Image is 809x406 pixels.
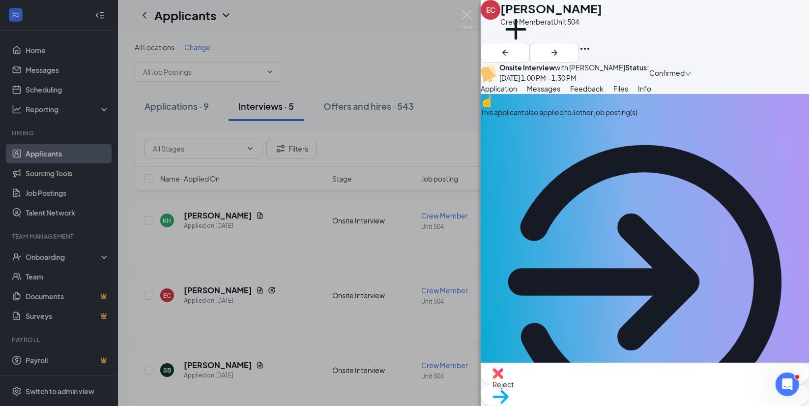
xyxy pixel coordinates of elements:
[500,17,602,27] div: Crew Member at Unit 504
[579,43,591,55] svg: Ellipses
[625,62,649,83] div: Status :
[492,379,797,390] span: Reject
[530,43,579,62] button: ArrowRight
[500,14,531,56] button: PlusAdd a tag
[486,5,495,15] div: EC
[499,72,625,83] div: [DATE] 1:00 PM - 1:30 PM
[776,373,799,396] iframe: Intercom live chat
[570,84,604,93] span: Feedback
[549,47,560,59] svg: ArrowRight
[613,84,628,93] span: Files
[685,70,692,77] span: down
[499,63,555,72] b: Onsite Interview
[499,62,625,72] div: with [PERSON_NAME]
[481,84,517,93] span: Application
[638,84,651,93] span: Info
[499,47,511,59] svg: ArrowLeftNew
[481,43,530,62] button: ArrowLeftNew
[481,107,809,118] div: This applicant also applied to 3 other job posting(s)
[527,84,560,93] span: Messages
[649,67,685,78] span: Confirmed
[500,14,531,45] svg: Plus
